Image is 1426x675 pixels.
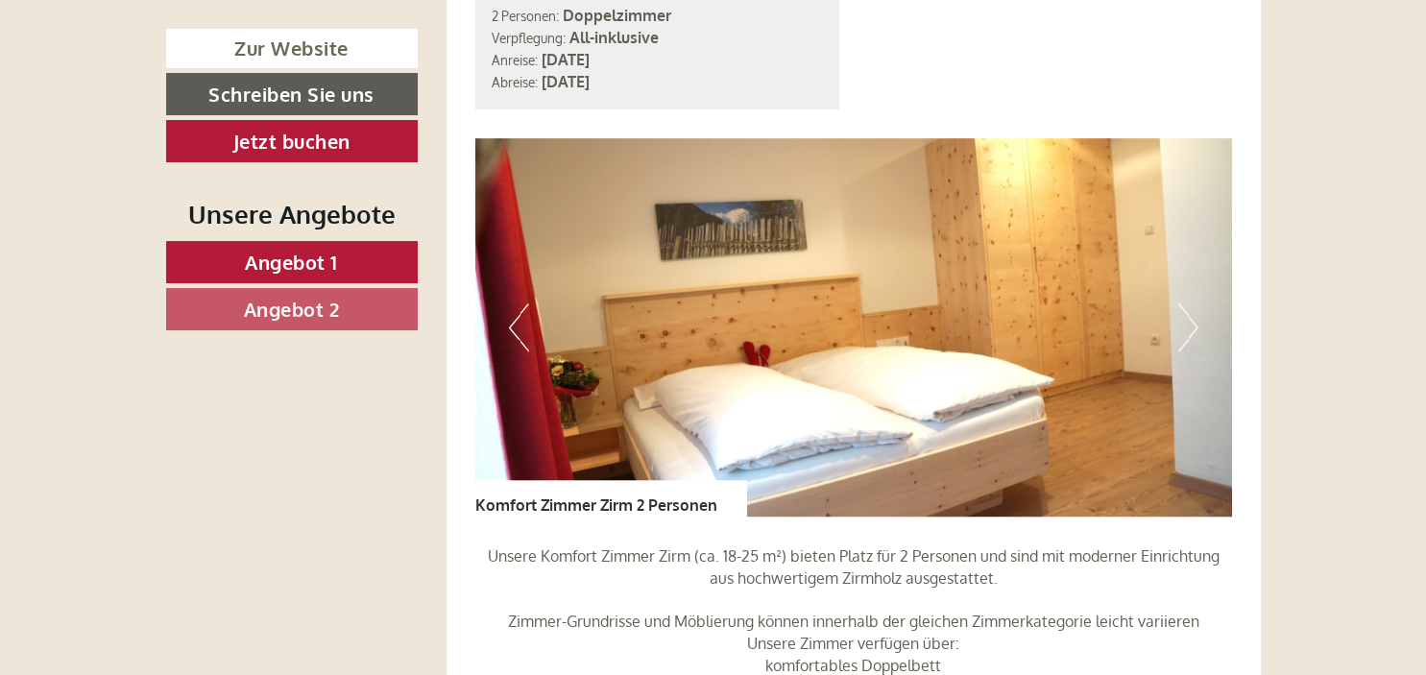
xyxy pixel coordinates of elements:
small: Verpflegung: [492,30,566,46]
div: Berghotel Alpenrast [29,56,310,71]
small: 12:16 [29,93,310,107]
b: [DATE] [542,50,590,69]
b: [DATE] [542,72,590,91]
small: Abreise: [492,74,538,90]
b: All-inklusive [569,28,659,47]
span: Angebot 1 [245,250,338,275]
small: 2 Personen: [492,8,559,24]
div: Guten Tag, wie können wir Ihnen helfen? [14,52,320,110]
span: Angebot 2 [244,297,340,322]
button: Next [1178,303,1198,351]
div: Unsere Angebote [166,196,418,231]
a: Zur Website [166,29,418,68]
a: Schreiben Sie uns [166,73,418,115]
div: Montag [334,14,423,47]
button: Senden [627,497,757,540]
div: Komfort Zimmer Zirm 2 Personen [475,480,746,517]
img: image [475,138,1232,517]
small: Anreise: [492,52,538,68]
b: Doppelzimmer [563,6,671,25]
button: Previous [509,303,529,351]
a: Jetzt buchen [166,120,418,162]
